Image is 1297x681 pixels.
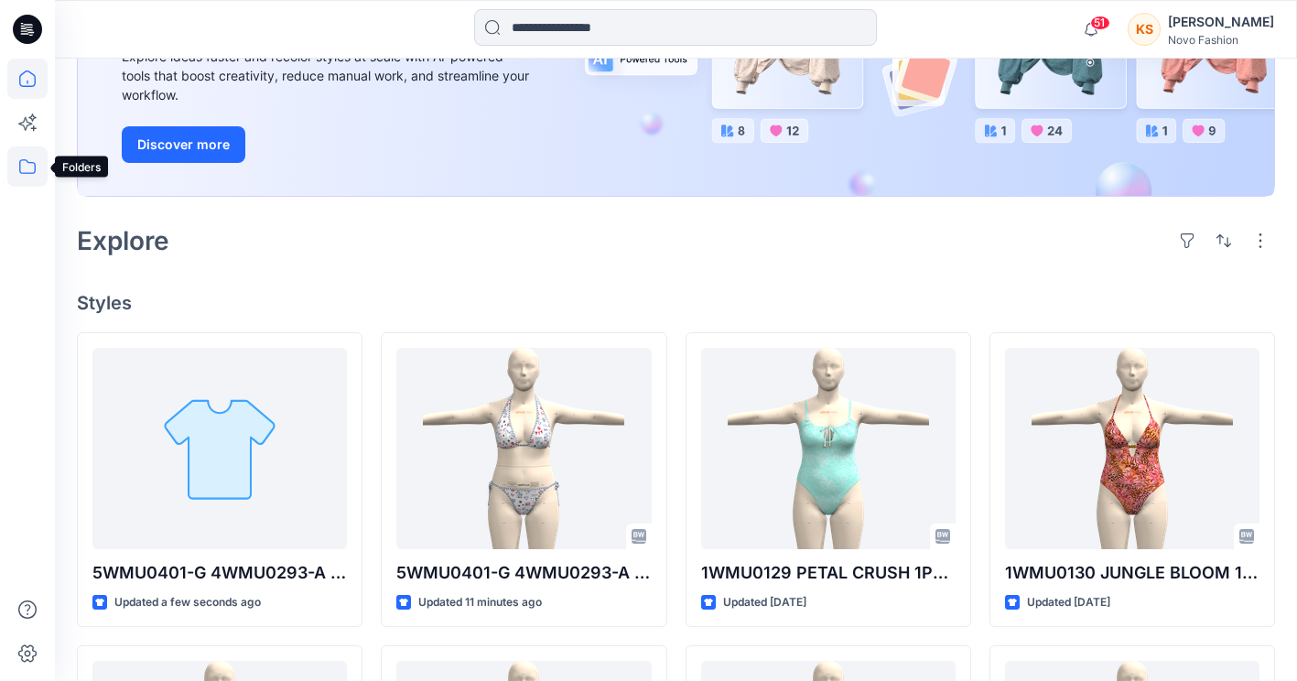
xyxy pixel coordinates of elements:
h2: Explore [77,226,169,255]
p: 1WMU0129 PETAL CRUSH 1PC_Womens Swim 1pc [701,560,956,586]
p: 5WMU0401-G 4WMU0293-A AMERICAN LOVE 2PC C1_Womens Swim 2pc [396,560,651,586]
p: Updated a few seconds ago [114,593,261,612]
div: KS [1128,13,1161,46]
a: 5WMU0401-G 4WMU0293-A BACKYARD BBQ 2PC C2_Womens Swim 2pc [92,348,347,549]
button: Discover more [122,126,245,163]
span: 51 [1090,16,1110,30]
a: 1WMU0129 PETAL CRUSH 1PC_Womens Swim 1pc [701,348,956,549]
p: 1WMU0130 JUNGLE BLOOM 1PC_Womens Swim 1pc [1005,560,1259,586]
p: Updated [DATE] [723,593,806,612]
a: 1WMU0130 JUNGLE BLOOM 1PC_Womens Swim 1pc [1005,348,1259,549]
div: Explore ideas faster and recolor styles at scale with AI-powered tools that boost creativity, red... [122,47,534,104]
p: 5WMU0401-G 4WMU0293-A BACKYARD BBQ 2PC C2_Womens Swim 2pc [92,560,347,586]
p: Updated 11 minutes ago [418,593,542,612]
h4: Styles [77,292,1275,314]
a: 5WMU0401-G 4WMU0293-A AMERICAN LOVE 2PC C1_Womens Swim 2pc [396,348,651,549]
a: Discover more [122,126,534,163]
p: Updated [DATE] [1027,593,1110,612]
div: Novo Fashion [1168,33,1274,47]
div: [PERSON_NAME] [1168,11,1274,33]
